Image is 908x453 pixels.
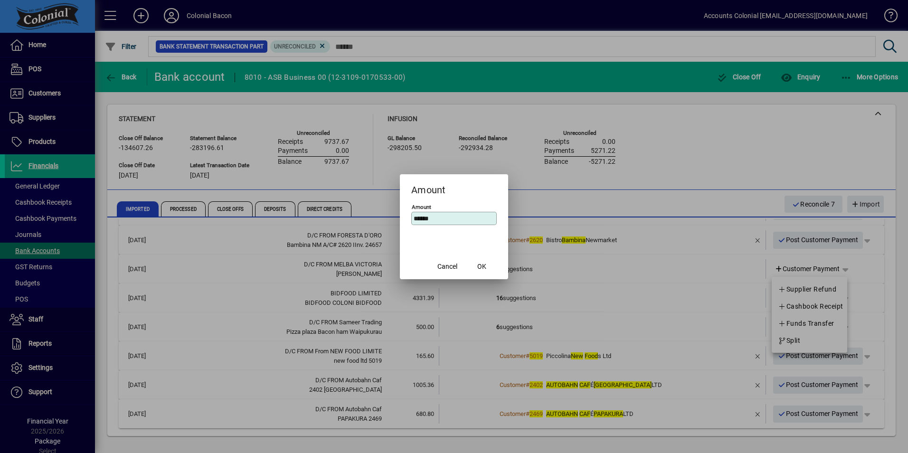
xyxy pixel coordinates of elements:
[477,262,486,272] span: OK
[432,258,463,275] button: Cancel
[466,258,497,275] button: OK
[437,262,457,272] span: Cancel
[412,203,431,210] mat-label: Amount
[400,174,508,202] h2: Amount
